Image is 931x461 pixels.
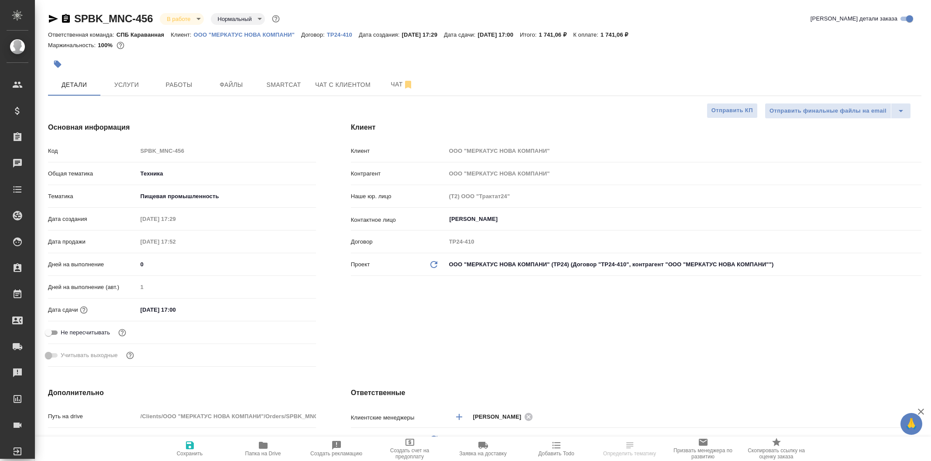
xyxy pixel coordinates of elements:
[402,31,444,38] p: [DATE] 17:29
[210,79,252,90] span: Файлы
[117,31,171,38] p: СПБ Караванная
[478,31,520,38] p: [DATE] 17:00
[520,437,593,461] button: Добавить Todo
[403,79,413,90] svg: Отписаться
[124,350,136,361] button: Выбери, если сб и вс нужно считать рабочими днями для выполнения заказа.
[106,79,148,90] span: Услуги
[351,435,416,444] p: Ответственная команда
[446,235,921,248] input: Пустое поле
[473,411,536,422] div: [PERSON_NAME]
[137,189,316,204] div: Пищевая промышленность
[48,14,58,24] button: Скопировать ссылку для ЯМессенджера
[359,31,402,38] p: Дата создания:
[446,432,921,447] div: СПБ Караванная
[137,281,316,293] input: Пустое поле
[444,31,478,38] p: Дата сдачи:
[301,31,327,38] p: Договор:
[153,437,227,461] button: Сохранить
[78,304,89,316] button: Если добавить услуги и заполнить их объемом, то дата рассчитается автоматически
[593,437,666,461] button: Определить тематику
[351,122,921,133] h4: Клиент
[351,216,446,224] p: Контактное лицо
[48,169,137,178] p: Общая тематика
[765,103,911,119] div: split button
[48,147,137,155] p: Код
[48,237,137,246] p: Дата продажи
[351,260,370,269] p: Проект
[446,167,921,180] input: Пустое поле
[48,260,137,269] p: Дней на выполнение
[447,437,520,461] button: Заявка на доставку
[539,31,574,38] p: 1 741,06 ₽
[115,40,126,51] button: 0.00 RUB;
[164,15,193,23] button: В работе
[48,31,117,38] p: Ответственная команда:
[351,413,446,422] p: Клиентские менеджеры
[740,437,813,461] button: Скопировать ссылку на оценку заказа
[48,192,137,201] p: Тематика
[48,215,137,224] p: Дата создания
[351,237,446,246] p: Договор
[137,235,214,248] input: Пустое поле
[194,31,302,38] p: ООО "МЕРКАТУС НОВА КОМПАНИ"
[137,213,214,225] input: Пустое поле
[98,42,115,48] p: 100%
[449,406,470,427] button: Добавить менеджера
[373,437,447,461] button: Создать счет на предоплату
[48,435,137,444] p: Путь
[137,433,316,445] input: ✎ Введи что-нибудь
[48,55,67,74] button: Добавить тэг
[601,31,635,38] p: 1 741,06 ₽
[48,388,316,398] h4: Дополнительно
[310,451,362,457] span: Создать рекламацию
[245,451,281,457] span: Папка на Drive
[446,190,921,203] input: Пустое поле
[270,13,282,24] button: Доп статусы указывают на важность/срочность заказа
[351,147,446,155] p: Клиент
[227,437,300,461] button: Папка на Drive
[74,13,153,24] a: SPBK_MNC-456
[177,451,203,457] span: Сохранить
[61,351,118,360] span: Учитывать выходные
[351,169,446,178] p: Контрагент
[315,79,371,90] span: Чат с клиентом
[61,328,110,337] span: Не пересчитывать
[351,192,446,201] p: Наше юр. лицо
[904,415,919,433] span: 🙏
[137,166,316,181] div: Техника
[765,103,891,119] button: Отправить финальные файлы на email
[48,42,98,48] p: Маржинальность:
[137,258,316,271] input: ✎ Введи что-нибудь
[351,388,921,398] h4: Ответственные
[171,31,193,38] p: Клиент:
[446,257,921,272] div: ООО "МЕРКАТУС НОВА КОМПАНИ" (ТР24) (Договор "ТР24-410", контрагент "ООО "МЕРКАТУС НОВА КОМПАНИ"")
[378,447,441,460] span: Создать счет на предоплату
[158,79,200,90] span: Работы
[48,306,78,314] p: Дата сдачи
[137,303,214,316] input: ✎ Введи что-нибудь
[446,144,921,157] input: Пустое поле
[381,79,423,90] span: Чат
[48,412,137,421] p: Путь на drive
[711,106,753,116] span: Отправить КП
[520,31,539,38] p: Итого:
[160,13,203,25] div: В работе
[117,327,128,338] button: Включи, если не хочешь, чтобы указанная дата сдачи изменилась после переставления заказа в 'Подтв...
[215,15,254,23] button: Нормальный
[473,413,527,421] span: [PERSON_NAME]
[538,451,574,457] span: Добавить Todo
[53,79,95,90] span: Детали
[900,413,922,435] button: 🙏
[811,14,897,23] span: [PERSON_NAME] детали заказа
[211,13,265,25] div: В работе
[48,283,137,292] p: Дней на выполнение (авт.)
[459,451,506,457] span: Заявка на доставку
[137,410,316,423] input: Пустое поле
[61,14,71,24] button: Скопировать ссылку
[666,437,740,461] button: Призвать менеджера по развитию
[137,144,316,157] input: Пустое поле
[327,31,359,38] a: ТР24-410
[707,103,758,118] button: Отправить КП
[672,447,735,460] span: Призвать менеджера по развитию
